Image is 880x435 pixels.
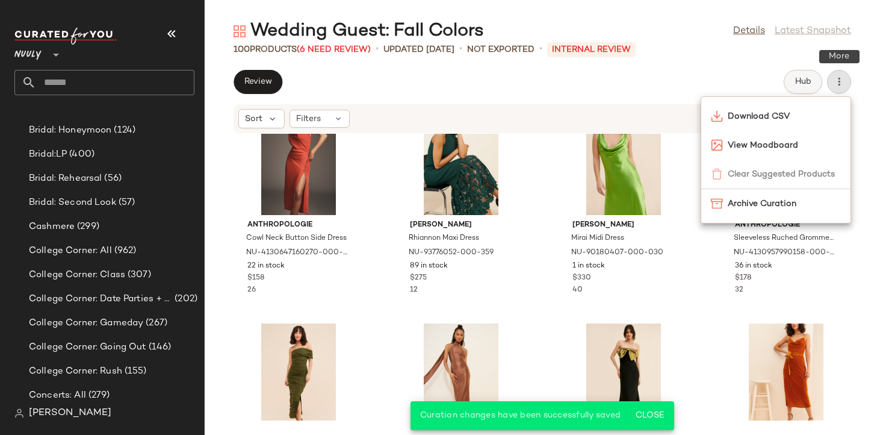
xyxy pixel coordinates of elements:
[409,248,494,258] span: NU-93776052-000-359
[410,273,427,284] span: $275
[728,139,841,152] span: View Moodboard
[234,45,250,54] span: 100
[116,196,135,210] span: (57)
[735,220,837,231] span: Anthropologie
[728,198,841,210] span: Archive Curation
[29,172,102,186] span: Bridal: Rehearsal
[14,408,24,418] img: svg%3e
[784,70,822,94] button: Hub
[234,19,484,43] div: Wedding Guest: Fall Colors
[245,113,262,125] span: Sort
[420,411,621,420] span: Curation changes have been successfully saved
[630,405,669,427] button: Close
[539,42,542,57] span: •
[296,113,321,125] span: Filters
[571,233,624,244] span: Mirai Midi Dress
[29,124,111,137] span: Bridal: Honeymoon
[112,244,137,258] span: (962)
[111,124,135,137] span: (124)
[29,196,116,210] span: Bridal: Second Look
[122,365,147,378] span: (155)
[234,70,282,94] button: Review
[728,110,841,123] span: Download CSV
[29,220,75,234] span: Cashmere
[29,340,146,354] span: College Corner: Going Out
[143,316,167,330] span: (267)
[125,268,151,282] span: (307)
[102,172,122,186] span: (56)
[733,24,765,39] a: Details
[547,42,636,57] p: INTERNAL REVIEW
[14,28,117,45] img: cfy_white_logo.C9jOOHJF.svg
[247,286,256,294] span: 26
[29,316,143,330] span: College Corner: Gameday
[29,292,172,306] span: College Corner: Date Parties + Formals
[172,292,197,306] span: (202)
[410,261,448,272] span: 89 in stock
[711,139,723,151] img: svg%3e
[383,43,454,56] p: updated [DATE]
[410,286,418,294] span: 12
[29,148,67,161] span: Bridal:LP
[734,233,836,244] span: Sleeveless Ruched Grommet Dress
[234,25,246,37] img: svg%3e
[297,45,371,54] span: (6 Need Review)
[29,406,111,421] span: [PERSON_NAME]
[247,220,350,231] span: Anthropologie
[246,233,347,244] span: Cowl Neck Button Side Dress
[146,340,172,354] span: (146)
[572,286,583,294] span: 40
[735,273,751,284] span: $178
[735,261,772,272] span: 36 in stock
[244,77,272,87] span: Review
[246,248,349,258] span: NU-4130647160270-000-060
[29,365,122,378] span: College Corner: Rush
[67,148,95,161] span: (400)
[795,77,811,87] span: Hub
[734,248,836,258] span: NU-4130957990158-000-020
[572,220,675,231] span: [PERSON_NAME]
[409,233,479,244] span: Rhiannon Maxi Dress
[735,286,743,294] span: 32
[571,248,663,258] span: NU-90180407-000-030
[14,41,42,63] span: Nuuly
[410,220,512,231] span: [PERSON_NAME]
[29,244,112,258] span: College Corner: All
[29,268,125,282] span: College Corner: Class
[635,411,665,421] span: Close
[234,43,371,56] div: Products
[86,389,110,402] span: (279)
[75,220,99,234] span: (299)
[572,261,605,272] span: 1 in stock
[376,42,379,57] span: •
[711,110,723,122] img: svg%3e
[711,198,723,210] img: svg%3e
[572,273,591,284] span: $330
[247,273,264,284] span: $158
[467,43,535,56] p: Not Exported
[459,42,462,57] span: •
[29,389,86,402] span: Concerts: All
[247,261,285,272] span: 22 in stock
